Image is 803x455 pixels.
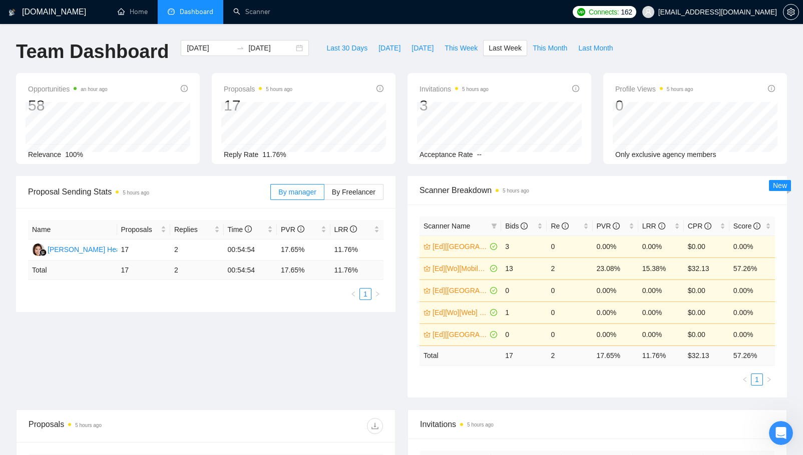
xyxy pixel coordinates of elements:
span: Relevance [28,150,61,158]
span: dashboard [168,8,175,15]
button: download [367,418,383,434]
div: 58 [28,96,108,115]
th: Replies [170,220,224,239]
div: [PERSON_NAME] Heart [48,244,124,255]
span: Invitations [420,418,774,430]
span: to [236,44,244,52]
td: $ 32.13 [684,345,729,365]
img: upwork-logo.png [577,8,585,16]
td: 17.65 % [277,260,330,280]
a: homeHome [118,7,148,16]
span: 162 [621,6,632,17]
span: Only exclusive agency members [615,150,716,158]
li: Previous Page [347,288,359,300]
td: $32.13 [684,257,729,279]
td: 17.65% [277,239,330,260]
button: This Week [439,40,483,56]
a: [Ed][Wo][Mobile] React Native [433,263,488,274]
span: Scanner Name [424,222,470,230]
th: Proposals [117,220,171,239]
span: check-circle [490,309,497,316]
span: By Freelancer [332,188,375,196]
span: check-circle [490,243,497,250]
td: 0.00% [729,235,775,257]
span: info-circle [704,222,711,229]
iframe: Intercom live chat [769,421,793,445]
span: info-circle [658,222,665,229]
span: Opportunities [28,83,108,95]
span: PVR [281,225,304,233]
td: 11.76% [330,239,384,260]
span: right [766,376,772,382]
li: 1 [359,288,371,300]
span: Re [551,222,569,230]
td: 0.00% [593,235,638,257]
td: 0 [547,279,592,301]
td: 0 [501,279,547,301]
span: Acceptance Rate [420,150,473,158]
span: This Week [445,42,478,53]
td: 0.00% [593,323,638,345]
span: filter [489,218,499,233]
span: crown [424,243,431,250]
span: Connects: [589,6,619,17]
a: [Ed][Wo][Web] React + Next.js [433,307,488,318]
td: 0 [501,323,547,345]
time: 5 hours ago [75,422,102,428]
td: 0 [547,323,592,345]
span: info-circle [181,85,188,92]
button: [DATE] [373,40,406,56]
a: [Ed][[GEOGRAPHIC_DATA]][Web] Modern Fullstack [433,329,488,340]
button: [DATE] [406,40,439,56]
span: Last 30 Days [326,42,367,53]
a: 1 [751,374,762,385]
input: Start date [187,42,232,53]
a: [Ed][[GEOGRAPHIC_DATA]][Mobile] React Native [433,285,488,296]
span: Invitations [420,83,489,95]
a: [Ed][[GEOGRAPHIC_DATA]][Web] React + Next.js [433,241,488,252]
td: 17 [501,345,547,365]
time: 5 hours ago [503,188,529,193]
td: 0.00% [638,235,684,257]
span: -- [477,150,482,158]
td: 17 [117,239,171,260]
time: 5 hours ago [667,86,693,92]
span: 11.76% [262,150,286,158]
td: 13 [501,257,547,279]
span: CPR [688,222,711,230]
span: Last Week [489,42,522,53]
span: right [374,291,380,297]
span: New [773,181,787,189]
span: info-circle [753,222,760,229]
span: Proposals [224,83,292,95]
button: right [371,288,383,300]
td: 2 [547,257,592,279]
td: 00:54:54 [224,260,277,280]
span: 100% [65,150,83,158]
span: info-circle [768,85,775,92]
td: 11.76 % [638,345,684,365]
td: 0.00% [593,301,638,323]
span: PVR [597,222,620,230]
a: 1 [360,288,371,299]
span: This Month [533,42,567,53]
span: crown [424,309,431,316]
td: 0.00% [638,301,684,323]
button: Last Month [573,40,618,56]
button: right [763,373,775,385]
td: $0.00 [684,235,729,257]
span: info-circle [376,85,383,92]
time: 5 hours ago [123,190,149,195]
th: Name [28,220,117,239]
span: info-circle [350,225,357,232]
img: gigradar-bm.png [40,249,47,256]
span: left [350,291,356,297]
span: LRR [642,222,665,230]
td: 17 [117,260,171,280]
span: By manager [278,188,316,196]
span: user [645,8,652,15]
td: 00:54:54 [224,239,277,260]
span: Proposals [121,224,159,235]
span: Bids [505,222,528,230]
span: Replies [174,224,212,235]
